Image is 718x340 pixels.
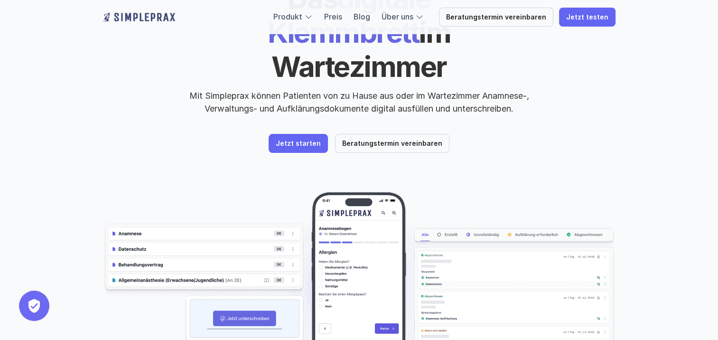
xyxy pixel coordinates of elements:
[181,89,537,115] p: Mit Simpleprax können Patienten von zu Hause aus oder im Wartezimmer Anamnese-, Verwaltungs- und ...
[439,8,553,27] a: Beratungstermin vereinbaren
[269,134,328,153] a: Jetzt starten
[566,13,608,21] p: Jetzt testen
[559,8,615,27] a: Jetzt testen
[382,12,413,21] a: Über uns
[271,15,456,84] span: im Wartezimmer
[324,12,342,21] a: Preis
[354,12,370,21] a: Blog
[335,134,449,153] a: Beratungstermin vereinbaren
[273,12,302,21] a: Produkt
[276,140,321,148] p: Jetzt starten
[446,13,546,21] p: Beratungstermin vereinbaren
[342,140,442,148] p: Beratungstermin vereinbaren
